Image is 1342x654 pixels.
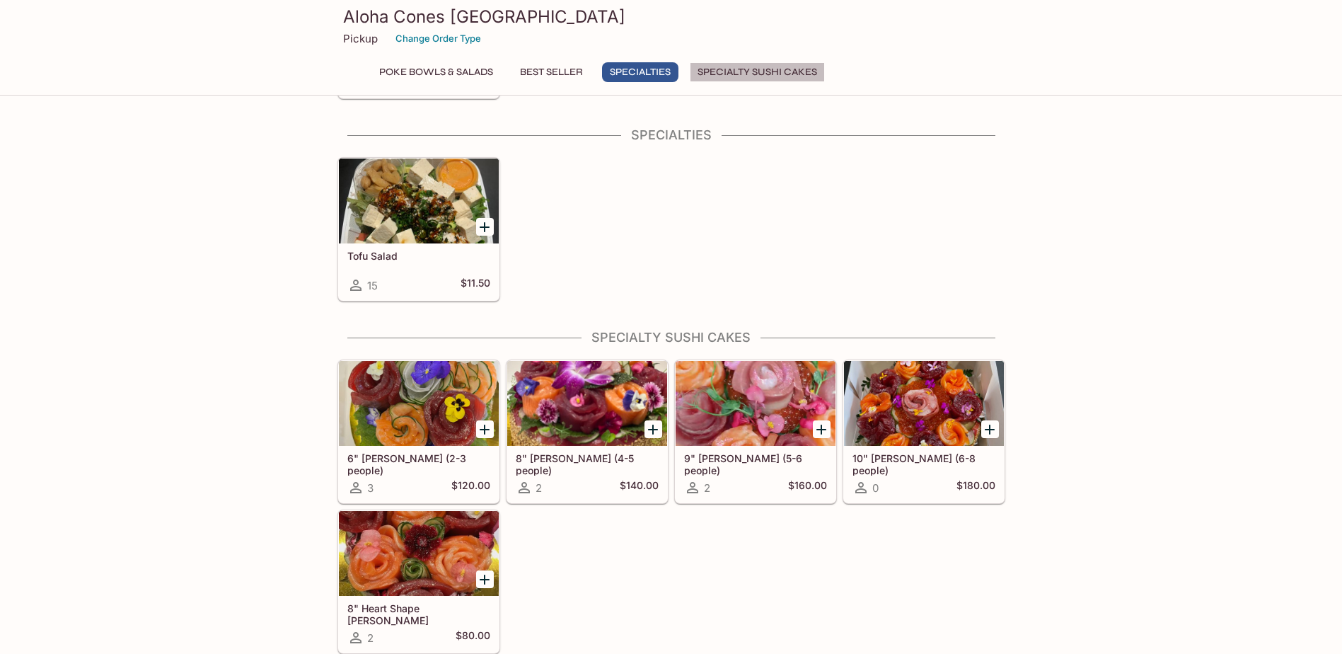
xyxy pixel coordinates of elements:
h5: 6" [PERSON_NAME] (2-3 people) [347,452,490,476]
div: Tofu Salad [339,159,499,243]
button: Add 6" Sushi Cake (2-3 people) [476,420,494,438]
h5: $160.00 [788,479,827,496]
button: Add 8" Heart Shape Sushi Cake [476,570,494,588]
h5: $120.00 [451,479,490,496]
span: 3 [367,481,374,495]
a: 8" [PERSON_NAME] (4-5 people)2$140.00 [507,360,668,503]
h3: Aloha Cones [GEOGRAPHIC_DATA] [343,6,1000,28]
button: Best Seller [512,62,591,82]
h5: 9" [PERSON_NAME] (5-6 people) [684,452,827,476]
button: Add 10" Sushi Cake (6-8 people) [981,420,999,438]
span: 2 [536,481,542,495]
div: 8" Sushi Cake (4-5 people) [507,361,667,446]
a: Tofu Salad15$11.50 [338,158,499,301]
div: 10" Sushi Cake (6-8 people) [844,361,1004,446]
button: Add Tofu Salad [476,218,494,236]
h5: Tofu Salad [347,250,490,262]
h4: Specialties [337,127,1005,143]
h5: 8" [PERSON_NAME] (4-5 people) [516,452,659,476]
h5: $180.00 [956,479,995,496]
a: 6" [PERSON_NAME] (2-3 people)3$120.00 [338,360,499,503]
span: 0 [872,481,879,495]
span: 2 [367,631,374,645]
button: Specialties [602,62,678,82]
button: Add 8" Sushi Cake (4-5 people) [644,420,662,438]
button: Poke Bowls & Salads [371,62,501,82]
a: 10" [PERSON_NAME] (6-8 people)0$180.00 [843,360,1005,503]
button: Change Order Type [389,28,487,50]
div: 9" Sushi Cake (5-6 people) [676,361,835,446]
a: 8" Heart Shape [PERSON_NAME]2$80.00 [338,510,499,653]
p: Pickup [343,32,378,45]
h5: $80.00 [456,629,490,646]
h5: $11.50 [461,277,490,294]
h4: Specialty Sushi Cakes [337,330,1005,345]
button: Add 9" Sushi Cake (5-6 people) [813,420,831,438]
button: Specialty Sushi Cakes [690,62,825,82]
div: 6" Sushi Cake (2-3 people) [339,361,499,446]
span: 15 [367,279,378,292]
a: 9" [PERSON_NAME] (5-6 people)2$160.00 [675,360,836,503]
h5: 10" [PERSON_NAME] (6-8 people) [852,452,995,476]
h5: 8" Heart Shape [PERSON_NAME] [347,602,490,626]
h5: $140.00 [620,479,659,496]
div: 8" Heart Shape Sushi Cake [339,511,499,596]
span: 2 [704,481,710,495]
